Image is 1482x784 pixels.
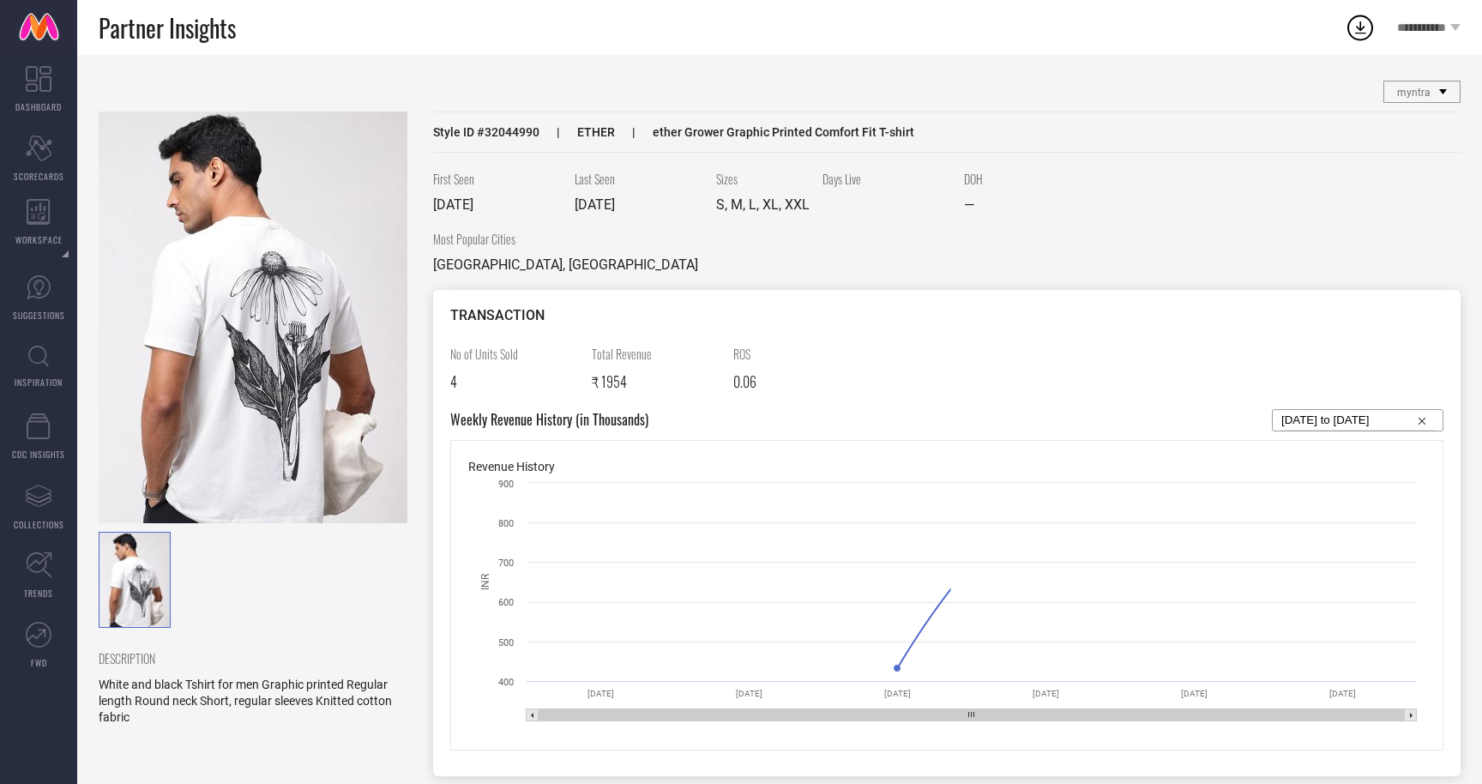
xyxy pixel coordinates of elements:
span: [DATE] [433,196,473,213]
text: 500 [498,637,514,648]
span: SUGGESTIONS [13,309,65,322]
span: ETHER [539,125,615,139]
span: CDC INSIGHTS [12,448,65,461]
span: No of Units Sold [450,345,579,363]
span: Sizes [716,170,810,188]
text: 900 [498,479,514,490]
span: ₹ 1954 [592,371,627,392]
span: FWD [31,656,47,669]
span: First Seen [433,170,562,188]
span: INSPIRATION [15,376,63,389]
span: Weekly Revenue History (in Thousands) [450,409,648,431]
text: [DATE] [1181,689,1208,698]
text: [DATE] [1033,689,1059,698]
span: 0.06 [733,371,756,392]
span: Days Live [822,170,951,188]
div: TRANSACTION [450,307,1443,323]
text: INR [479,573,491,590]
span: DESCRIPTION [99,649,395,667]
span: ether Grower Graphic Printed Comfort Fit T-shirt [615,125,914,139]
text: [DATE] [1329,689,1356,698]
span: [GEOGRAPHIC_DATA], [GEOGRAPHIC_DATA] [433,256,698,273]
span: ROS [733,345,862,363]
div: Open download list [1345,12,1376,43]
input: Select... [1281,410,1434,431]
span: DASHBOARD [15,100,62,113]
span: WORKSPACE [15,233,63,246]
span: myntra [1397,87,1431,99]
text: 600 [498,597,514,608]
text: [DATE] [587,689,614,698]
span: White and black Tshirt for men Graphic printed Regular length Round neck Short, regular sleeves K... [99,678,392,724]
span: DOH [964,170,1093,188]
span: Revenue History [468,460,555,473]
text: [DATE] [736,689,762,698]
text: 800 [498,518,514,529]
span: COLLECTIONS [14,518,64,531]
text: [DATE] [884,689,911,698]
span: 4 [450,371,457,392]
span: [DATE] [575,196,615,213]
span: TRENDS [24,587,53,600]
span: Last Seen [575,170,703,188]
span: Total Revenue [592,345,720,363]
span: — [964,196,974,213]
span: SCORECARDS [14,170,64,183]
span: S, M, L, XL, XXL [716,196,810,213]
span: Partner Insights [99,10,236,45]
span: Style ID # 32044990 [433,125,539,139]
text: 700 [498,558,514,569]
text: 400 [498,677,514,688]
span: Most Popular Cities [433,230,698,248]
